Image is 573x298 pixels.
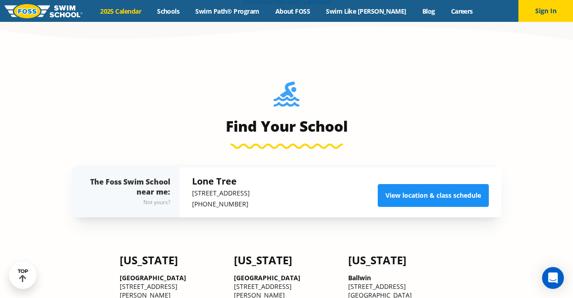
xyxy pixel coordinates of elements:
a: Ballwin [348,273,371,282]
a: [GEOGRAPHIC_DATA] [120,273,186,282]
div: Not yours? [90,197,170,208]
h4: [US_STATE] [120,254,225,267]
a: Blog [414,7,443,15]
h4: [US_STATE] [234,254,339,267]
a: Swim Path® Program [188,7,267,15]
img: Foss-Location-Swimming-Pool-Person.svg [274,82,299,113]
div: The Foss Swim School near me: [90,177,170,208]
p: [PHONE_NUMBER] [192,199,250,210]
a: Swim Like [PERSON_NAME] [318,7,415,15]
a: Careers [443,7,481,15]
a: Schools [149,7,188,15]
h3: Find Your School [72,117,502,135]
a: [GEOGRAPHIC_DATA] [234,273,300,282]
a: View location & class schedule [378,184,489,207]
h4: [US_STATE] [348,254,453,267]
a: About FOSS [267,7,318,15]
div: Open Intercom Messenger [542,267,564,289]
h5: Lone Tree [192,175,250,188]
a: 2025 Calendar [92,7,149,15]
div: TOP [18,268,28,283]
img: FOSS Swim School Logo [5,4,82,18]
p: [STREET_ADDRESS] [192,188,250,199]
